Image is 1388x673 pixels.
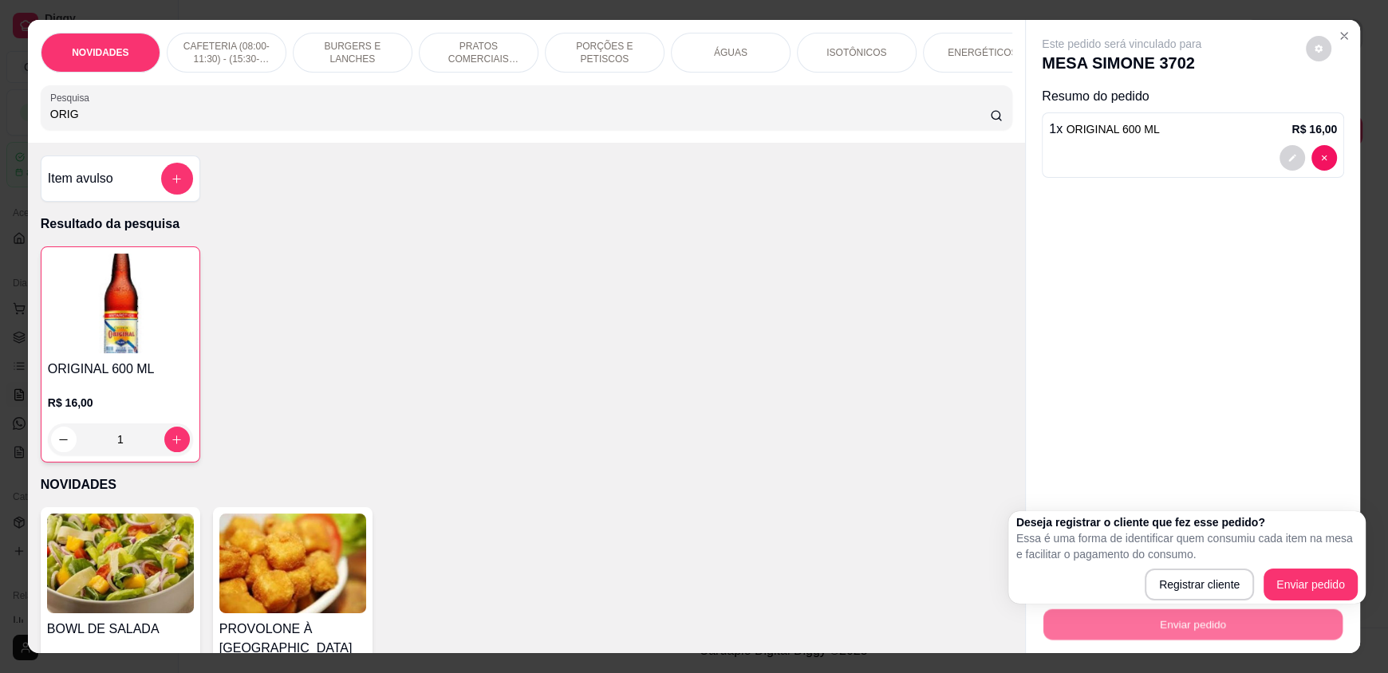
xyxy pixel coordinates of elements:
[1306,36,1331,61] button: decrease-product-quantity
[180,40,273,65] p: CAFETERIA (08:00-11:30) - (15:30-18:00)
[1042,87,1344,106] p: Resumo do pedido
[948,46,1017,59] p: ENERGÉTICOS
[1049,120,1159,139] p: 1 x
[50,106,991,122] input: Pesquisa
[50,91,95,104] label: Pesquisa
[219,514,366,613] img: product-image
[1067,123,1160,136] span: ORIGINAL 600 ML
[1043,608,1343,640] button: Enviar pedido
[219,620,366,658] h4: PROVOLONE À [GEOGRAPHIC_DATA]
[51,427,77,452] button: decrease-product-quantity
[1311,145,1337,171] button: decrease-product-quantity
[826,46,886,59] p: ISOTÔNICOS
[41,475,1012,494] p: NOVIDADES
[1291,121,1337,137] p: R$ 16,00
[47,514,194,613] img: product-image
[1145,569,1254,600] button: Registrar cliente
[1331,23,1357,49] button: Close
[48,254,193,353] img: product-image
[1042,52,1201,74] p: MESA SIMONE 3702
[48,169,113,188] h4: Item avulso
[1016,530,1358,562] p: Essa é uma forma de identificar quem consumiu cada item na mesa e facilitar o pagamento do consumo.
[558,40,651,65] p: PORÇÕES E PETISCOS
[432,40,525,65] p: PRATOS COMERCIAIS (11:30-15:30)
[72,46,128,59] p: NOVIDADES
[1042,36,1201,52] p: Este pedido será vinculado para
[714,46,747,59] p: ÁGUAS
[48,395,193,411] p: R$ 16,00
[1264,569,1358,600] button: Enviar pedido
[306,40,399,65] p: BURGERS E LANCHES
[161,163,193,195] button: add-separate-item
[48,360,193,379] h4: ORIGINAL 600 ML
[164,427,190,452] button: increase-product-quantity
[41,214,1012,234] p: Resultado da pesquisa
[1280,145,1305,171] button: decrease-product-quantity
[47,620,194,639] h4: BOWL DE SALADA
[1016,514,1358,530] h2: Deseja registrar o cliente que fez esse pedido?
